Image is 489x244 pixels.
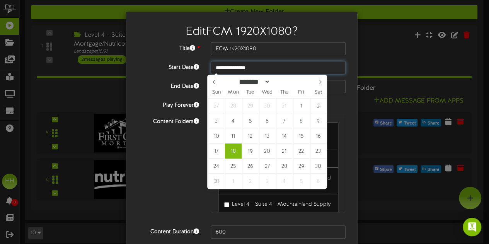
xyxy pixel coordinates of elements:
span: Sat [310,90,327,95]
span: September 6, 2025 [310,174,327,189]
span: August 20, 2025 [259,143,276,159]
span: Tue [242,90,259,95]
span: August 14, 2025 [276,128,293,143]
label: Start Date [132,61,205,72]
span: August 6, 2025 [259,113,276,128]
span: August 28, 2025 [276,159,293,174]
span: July 31, 2025 [276,98,293,113]
span: Wed [259,90,276,95]
span: September 3, 2025 [259,174,276,189]
input: Title [211,42,346,55]
span: August 8, 2025 [293,113,310,128]
span: September 2, 2025 [242,174,259,189]
label: End Date [132,80,205,90]
span: August 10, 2025 [208,128,225,143]
label: Content Folders [132,115,205,126]
h2: Edit FCM 1920X1080 ? [138,26,346,38]
input: Level 4 - Suite 4 - Mountainland Supply [224,202,229,207]
span: August 30, 2025 [310,159,327,174]
span: August 7, 2025 [276,113,293,128]
label: Content Duration [132,225,205,236]
span: Fri [293,90,310,95]
span: July 28, 2025 [225,98,242,113]
span: Level 4 - Suite 4 - Mountainland Supply [232,201,331,207]
span: August 24, 2025 [208,159,225,174]
span: Mon [225,90,242,95]
span: August 3, 2025 [208,113,225,128]
span: Thu [276,90,293,95]
span: September 4, 2025 [276,174,293,189]
span: August 15, 2025 [293,128,310,143]
label: Title [132,42,205,53]
span: August 4, 2025 [225,113,242,128]
span: August 26, 2025 [242,159,259,174]
span: July 27, 2025 [208,98,225,113]
span: August 27, 2025 [259,159,276,174]
input: 15 [211,225,346,239]
div: Open Intercom Messenger [463,218,481,236]
span: August 13, 2025 [259,128,276,143]
span: August 11, 2025 [225,128,242,143]
span: August 22, 2025 [293,143,310,159]
label: Play Forever [132,99,205,109]
span: August 19, 2025 [242,143,259,159]
span: August 29, 2025 [293,159,310,174]
span: August 16, 2025 [310,128,327,143]
span: August 1, 2025 [293,98,310,113]
span: September 1, 2025 [225,174,242,189]
span: August 25, 2025 [225,159,242,174]
span: August 12, 2025 [242,128,259,143]
span: July 29, 2025 [242,98,259,113]
span: August 23, 2025 [310,143,327,159]
span: August 5, 2025 [242,113,259,128]
span: August 21, 2025 [276,143,293,159]
span: August 9, 2025 [310,113,327,128]
span: September 5, 2025 [293,174,310,189]
span: August 31, 2025 [208,174,225,189]
span: July 30, 2025 [259,98,276,113]
span: August 2, 2025 [310,98,327,113]
span: August 18, 2025 [225,143,242,159]
span: Sun [208,90,225,95]
span: August 17, 2025 [208,143,225,159]
input: Year [270,78,298,86]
